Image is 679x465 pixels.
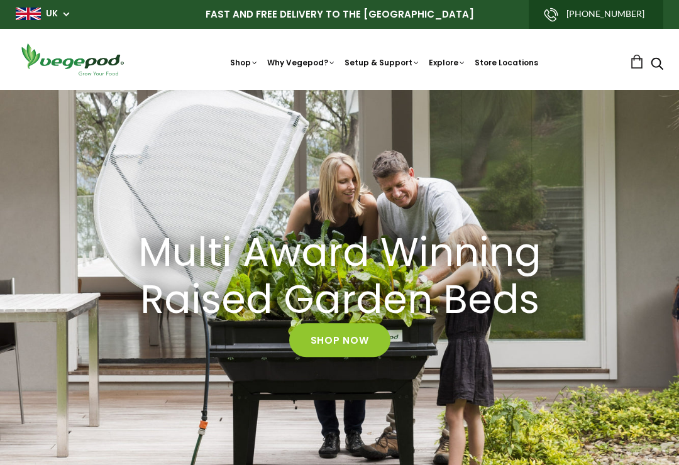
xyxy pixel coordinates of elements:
img: Vegepod [16,41,129,77]
a: Multi Award Winning Raised Garden Beds [67,229,612,324]
a: Explore [429,57,466,68]
a: Search [651,58,663,72]
a: Store Locations [475,57,538,68]
a: Shop Now [289,324,390,358]
img: gb_large.png [16,8,41,20]
a: UK [46,8,58,20]
a: Shop [230,57,258,68]
a: Setup & Support [345,57,420,68]
a: Why Vegepod? [267,57,336,68]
